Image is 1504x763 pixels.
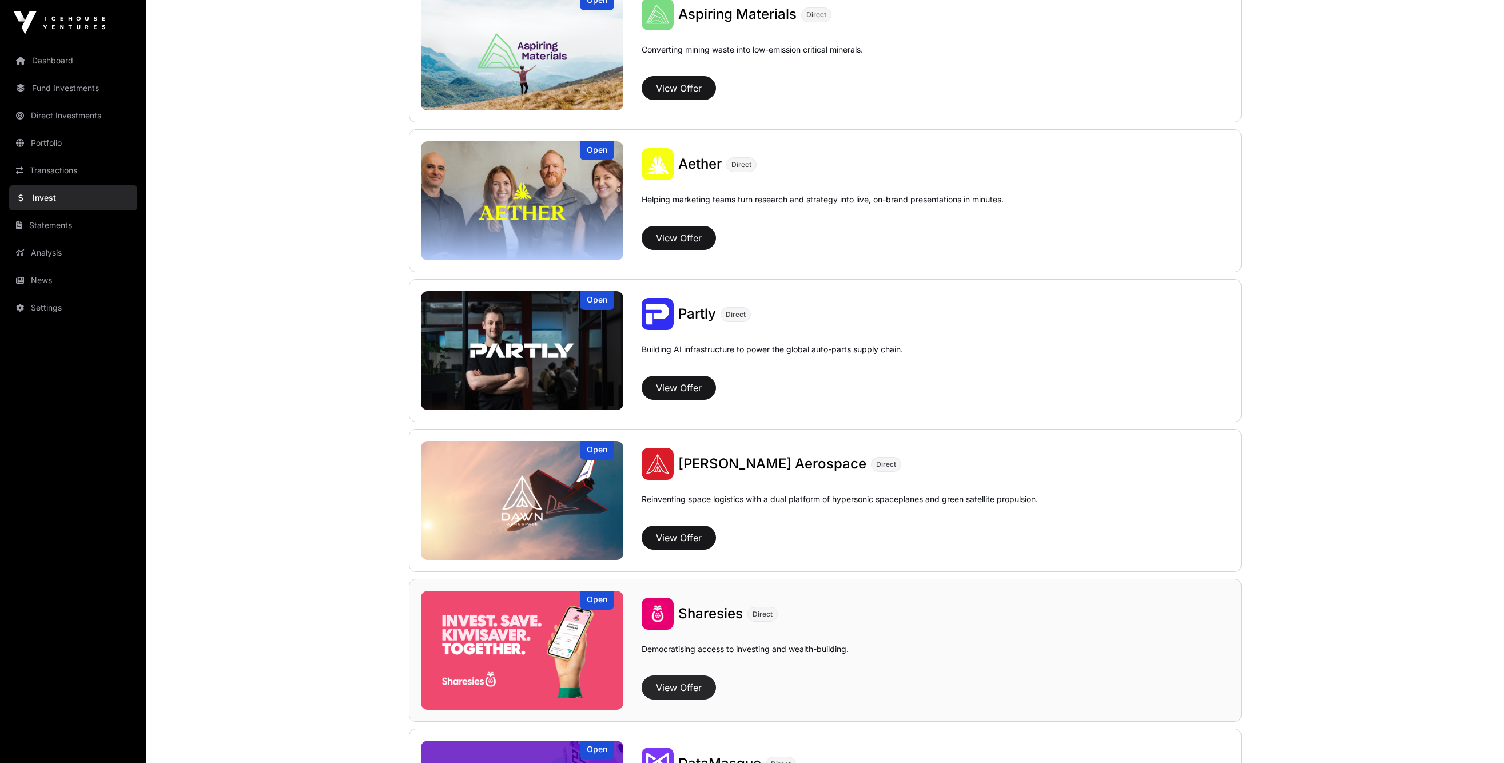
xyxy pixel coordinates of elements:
p: Building AI infrastructure to power the global auto-parts supply chain. [642,344,903,371]
div: Open [580,591,614,610]
span: Aspiring Materials [678,6,797,22]
img: Icehouse Ventures Logo [14,11,105,34]
span: Direct [753,610,773,619]
span: Direct [876,460,896,469]
a: Statements [9,213,137,238]
img: Aether [642,148,674,180]
p: Reinventing space logistics with a dual platform of hypersonic spaceplanes and green satellite pr... [642,494,1038,521]
div: Open [580,441,614,460]
a: Aether [678,155,722,173]
a: Aspiring Materials [678,5,797,23]
p: Converting mining waste into low-emission critical minerals. [642,44,863,71]
span: Sharesies [678,605,743,622]
span: Direct [806,10,826,19]
img: Sharesies [642,598,674,630]
a: SharesiesOpen [421,591,623,710]
span: Partly [678,305,716,322]
img: Dawn Aerospace [421,441,623,560]
button: View Offer [642,526,716,550]
button: View Offer [642,76,716,100]
a: Sharesies [678,605,743,623]
span: [PERSON_NAME] Aerospace [678,455,866,472]
img: Partly [421,291,623,410]
a: Portfolio [9,130,137,156]
a: News [9,268,137,293]
a: Partly [678,305,716,323]
div: Open [580,741,614,760]
span: Direct [731,160,751,169]
a: Analysis [9,240,137,265]
span: Direct [726,310,746,319]
img: Partly [642,298,674,330]
a: [PERSON_NAME] Aerospace [678,455,866,473]
a: PartlyOpen [421,291,623,410]
a: Fund Investments [9,75,137,101]
a: Transactions [9,158,137,183]
img: Aether [421,141,623,260]
img: Dawn Aerospace [642,448,674,480]
button: View Offer [642,675,716,700]
a: Dawn AerospaceOpen [421,441,623,560]
button: View Offer [642,226,716,250]
a: AetherOpen [421,141,623,260]
p: Helping marketing teams turn research and strategy into live, on-brand presentations in minutes. [642,194,1004,221]
div: Open [580,291,614,310]
img: Sharesies [421,591,623,710]
iframe: Chat Widget [1447,708,1504,763]
a: Dashboard [9,48,137,73]
p: Democratising access to investing and wealth-building. [642,643,849,671]
a: Invest [9,185,137,210]
a: Settings [9,295,137,320]
button: View Offer [642,376,716,400]
span: Aether [678,156,722,172]
a: Direct Investments [9,103,137,128]
div: Open [580,141,614,160]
